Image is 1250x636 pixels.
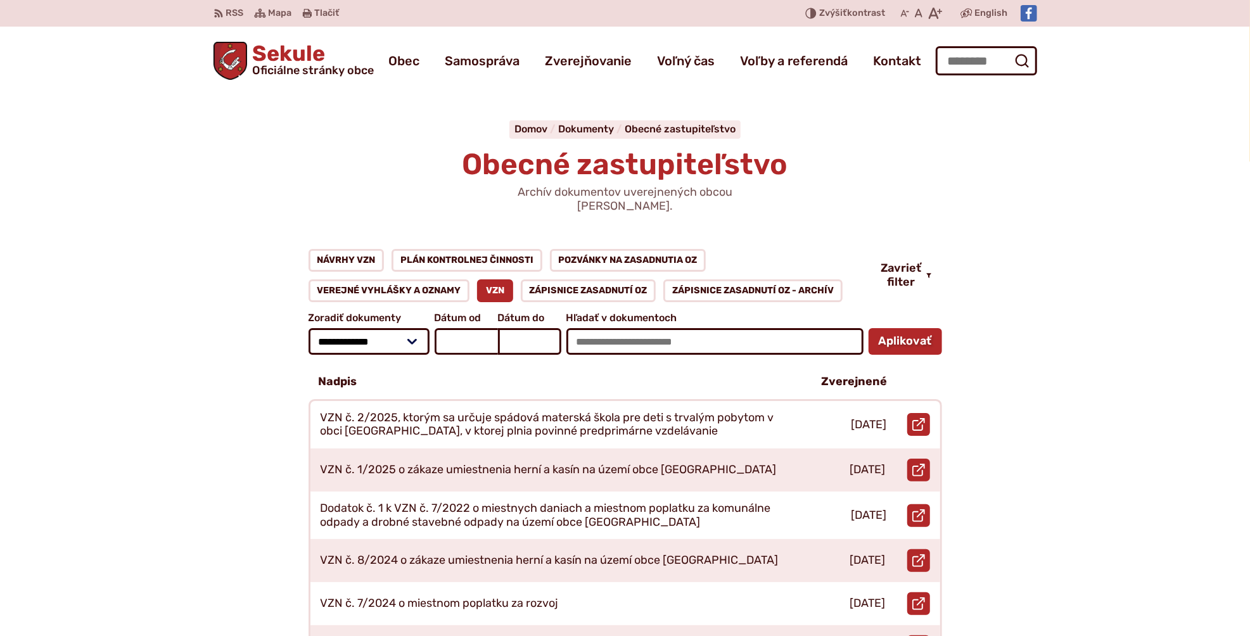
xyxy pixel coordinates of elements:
p: Archív dokumentov uverejnených obcou [PERSON_NAME]. [473,186,777,213]
input: Hľadať v dokumentoch [566,328,864,355]
span: Zoradiť dokumenty [309,312,430,324]
a: Domov [514,123,558,135]
a: Obec [388,43,419,79]
span: Zavrieť filter [881,262,921,289]
p: VZN č. 2/2025, ktorým sa určuje spádová materská škola pre deti s trvalým pobytom v obci [GEOGRAP... [321,411,792,438]
a: Obecné zastupiteľstvo [625,123,736,135]
span: Mapa [269,6,292,21]
span: Tlačiť [315,8,340,19]
a: Plán kontrolnej činnosti [392,249,542,272]
p: [DATE] [851,509,887,523]
span: Dátum od [435,312,498,324]
p: VZN č. 8/2024 o zákaze umiestnenia herní a kasín na území obce [GEOGRAPHIC_DATA] [321,554,779,568]
a: Návrhy VZN [309,249,385,272]
button: Zavrieť filter [871,262,942,289]
span: Obecné zastupiteľstvo [462,147,788,182]
img: Prejsť na domovskú stránku [214,42,248,80]
span: Dokumenty [558,123,614,135]
p: Nadpis [319,375,357,389]
p: Dodatok č. 1 k VZN č. 7/2022 o miestnych daniach a miestnom poplatku za komunálne odpady a drobné... [321,502,792,529]
span: Dátum do [498,312,561,324]
a: Dokumenty [558,123,625,135]
p: [DATE] [850,463,886,477]
span: English [975,6,1008,21]
span: Sekule [247,43,374,76]
a: Samospráva [445,43,520,79]
img: Prejsť na Facebook stránku [1021,5,1037,22]
p: VZN č. 1/2025 o zákaze umiestnenia herní a kasín na území obce [GEOGRAPHIC_DATA] [321,463,777,477]
span: Hľadať v dokumentoch [566,312,864,324]
a: Kontakt [873,43,921,79]
p: [DATE] [851,418,887,432]
input: Dátum od [435,328,498,355]
span: RSS [226,6,244,21]
a: Logo Sekule, prejsť na domovskú stránku. [214,42,374,80]
p: Zverejnené [822,375,888,389]
a: Zverejňovanie [545,43,632,79]
select: Zoradiť dokumenty [309,328,430,355]
a: Zápisnice zasadnutí OZ - ARCHÍV [663,279,843,302]
a: Verejné vyhlášky a oznamy [309,279,470,302]
p: [DATE] [850,597,886,611]
a: Voľný čas [657,43,715,79]
p: VZN č. 7/2024 o miestnom poplatku za rozvoj [321,597,559,611]
input: Dátum do [498,328,561,355]
span: Oficiálne stránky obce [252,65,374,76]
a: English [973,6,1011,21]
a: Zápisnice zasadnutí OZ [521,279,656,302]
span: kontrast [819,8,885,19]
a: Voľby a referendá [740,43,848,79]
span: Zvýšiť [819,8,847,18]
p: [DATE] [850,554,886,568]
span: Domov [514,123,547,135]
a: VZN [477,279,513,302]
button: Aplikovať [869,328,942,355]
a: Pozvánky na zasadnutia OZ [550,249,706,272]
